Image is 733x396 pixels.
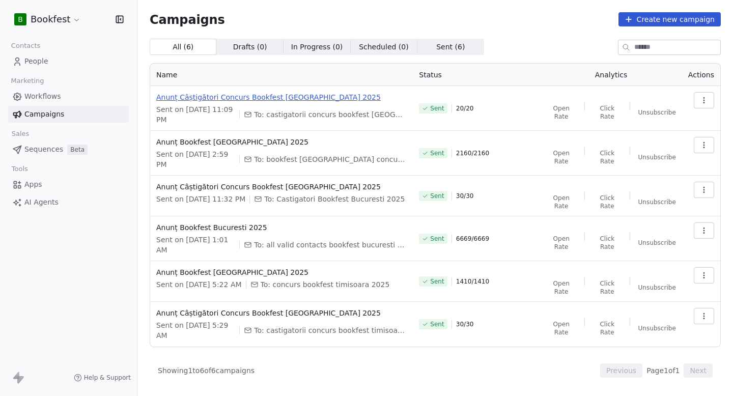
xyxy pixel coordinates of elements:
span: Open Rate [546,279,576,296]
span: Workflows [24,91,61,102]
span: Sent on [DATE] 5:22 AM [156,279,242,290]
span: B [18,14,23,24]
span: Anunț Bookfest Bucuresti 2025 [156,222,407,233]
span: Sent [430,149,444,157]
span: Unsubscribe [638,239,676,247]
span: Unsubscribe [638,153,676,161]
span: Open Rate [546,235,576,251]
span: Sent on [DATE] 1:01 AM [156,235,235,255]
span: Sent on [DATE] 2:59 PM [156,149,235,169]
span: Open Rate [546,194,576,210]
button: Previous [600,363,642,378]
span: 1410 / 1410 [456,277,489,286]
th: Name [150,64,413,86]
span: Showing 1 to 6 of 6 campaigns [158,365,255,376]
span: Anunț Câștigători Concurs Bookfest [GEOGRAPHIC_DATA] 2025 [156,308,407,318]
span: Bookfest [31,13,70,26]
span: To: castigatorii concurs bookfest cluj-napoca 2025 [254,109,407,120]
span: Anunț Bookfest [GEOGRAPHIC_DATA] 2025 [156,267,407,277]
a: Help & Support [74,374,131,382]
span: Sent on [DATE] 5:29 AM [156,320,235,341]
button: Next [684,363,713,378]
span: 30 / 30 [456,320,474,328]
span: AI Agents [24,197,59,208]
span: Sent ( 6 ) [436,42,465,52]
span: Sent [430,192,444,200]
span: Unsubscribe [638,324,676,332]
button: Create new campaign [618,12,721,26]
span: To: castigatorii concurs bookfest timisoara 2025 [254,325,407,335]
span: To: all valid contacts bookfest bucuresti 2025 [254,240,407,250]
th: Actions [682,64,720,86]
span: Apps [24,179,42,190]
span: Unsubscribe [638,198,676,206]
span: Unsubscribe [638,108,676,117]
span: Sales [7,126,34,142]
span: Anunț Bookfest [GEOGRAPHIC_DATA] 2025 [156,137,407,147]
span: 20 / 20 [456,104,474,112]
span: Unsubscribe [638,284,676,292]
span: Marketing [7,73,48,89]
span: People [24,56,48,67]
span: Click Rate [593,279,622,296]
span: Open Rate [546,104,576,121]
span: Sent [430,277,444,286]
span: Contacts [7,38,45,53]
span: Open Rate [546,320,576,336]
span: Open Rate [546,149,576,165]
span: To: concurs bookfest timisoara 2025 [261,279,390,290]
a: AI Agents [8,194,129,211]
span: Scheduled ( 0 ) [359,42,409,52]
span: Click Rate [593,235,622,251]
span: 2160 / 2160 [456,149,489,157]
span: Campaigns [150,12,225,26]
th: Analytics [540,64,682,86]
span: Click Rate [593,104,622,121]
span: To: Castigatori Bookfest Bucuresti 2025 [264,194,405,204]
span: 6669 / 6669 [456,235,489,243]
a: SequencesBeta [8,141,129,158]
span: Anunț Câștigători Concurs Bookfest [GEOGRAPHIC_DATA] 2025 [156,182,407,192]
span: Click Rate [593,320,622,336]
span: 30 / 30 [456,192,474,200]
span: Drafts ( 0 ) [233,42,267,52]
span: Campaigns [24,109,64,120]
a: Workflows [8,88,129,105]
span: Click Rate [593,194,622,210]
span: Sent on [DATE] 11:32 PM [156,194,245,204]
span: Sent [430,320,444,328]
span: Page 1 of 1 [646,365,680,376]
span: Sent [430,235,444,243]
span: Tools [7,161,32,177]
span: Beta [67,145,88,155]
a: Apps [8,176,129,193]
span: In Progress ( 0 ) [291,42,343,52]
span: Sent [430,104,444,112]
a: People [8,53,129,70]
button: BBookfest [12,11,83,28]
span: Sent on [DATE] 11:09 PM [156,104,235,125]
th: Status [413,64,540,86]
span: Help & Support [84,374,131,382]
span: Click Rate [593,149,622,165]
a: Campaigns [8,106,129,123]
span: Sequences [24,144,63,155]
span: To: bookfest cluj-napoca concurs 2024 + 1 more [254,154,407,164]
span: Anunț Câștigători Concurs Bookfest [GEOGRAPHIC_DATA] 2025 [156,92,407,102]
